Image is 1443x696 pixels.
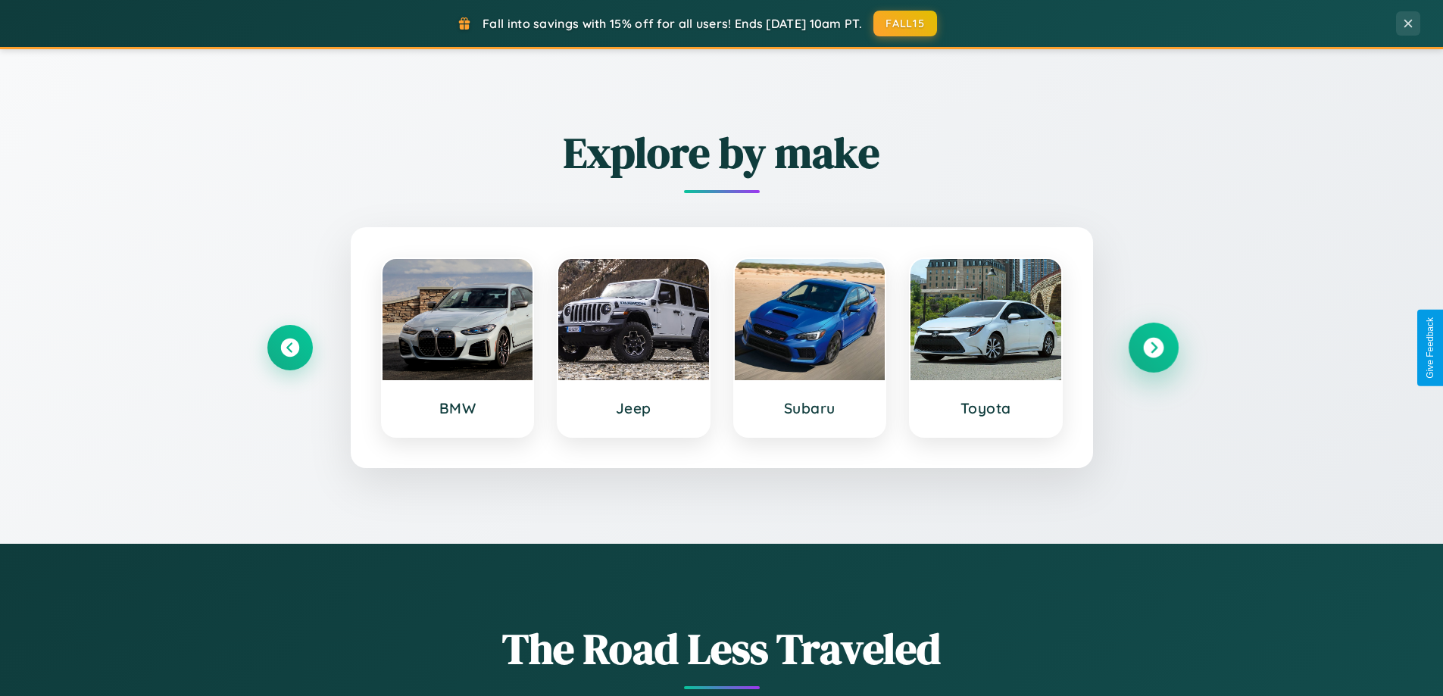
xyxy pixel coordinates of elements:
[483,16,862,31] span: Fall into savings with 15% off for all users! Ends [DATE] 10am PT.
[267,123,1176,182] h2: Explore by make
[873,11,937,36] button: FALL15
[1425,317,1435,379] div: Give Feedback
[750,399,870,417] h3: Subaru
[267,620,1176,678] h1: The Road Less Traveled
[398,399,518,417] h3: BMW
[573,399,694,417] h3: Jeep
[926,399,1046,417] h3: Toyota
